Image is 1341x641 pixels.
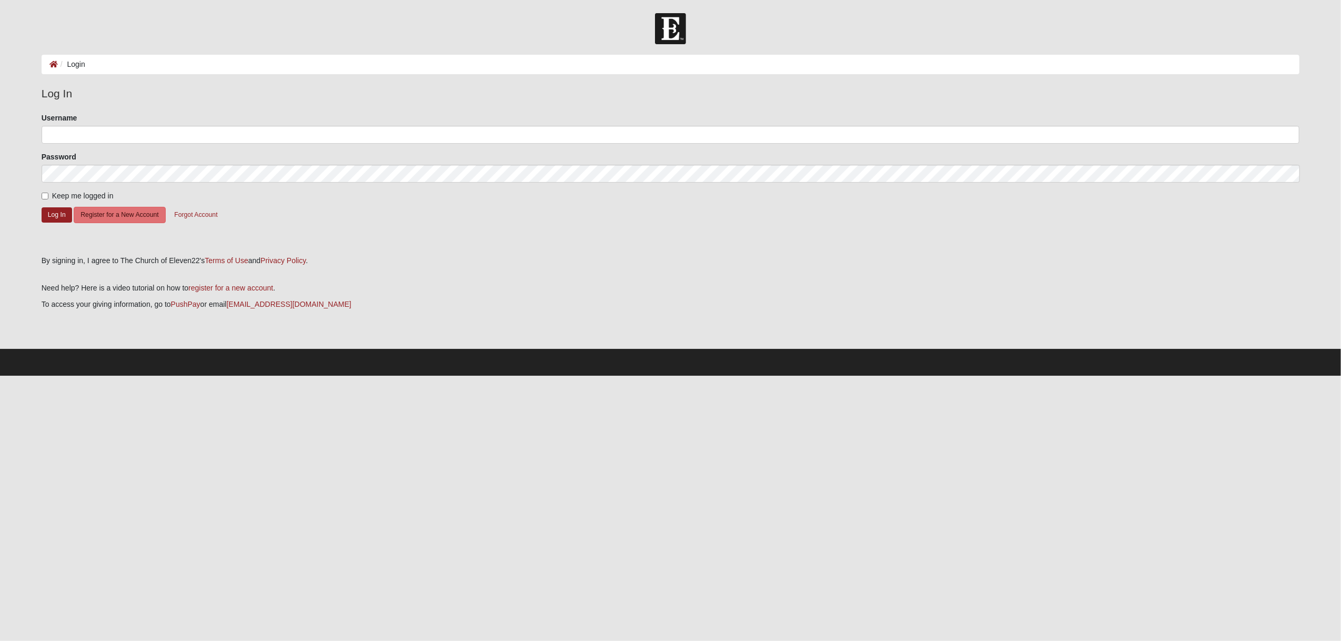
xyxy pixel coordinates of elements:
[188,284,273,292] a: register for a new account
[205,256,248,265] a: Terms of Use
[171,300,200,308] a: PushPay
[655,13,686,44] img: Church of Eleven22 Logo
[42,283,1300,294] p: Need help? Here is a video tutorial on how to .
[260,256,306,265] a: Privacy Policy
[42,207,72,223] button: Log In
[74,207,165,223] button: Register for a New Account
[42,255,1300,266] div: By signing in, I agree to The Church of Eleven22's and .
[42,152,76,162] label: Password
[58,59,85,70] li: Login
[167,207,224,223] button: Forgot Account
[42,85,1300,102] legend: Log In
[42,299,1300,310] p: To access your giving information, go to or email
[52,192,114,200] span: Keep me logged in
[42,113,77,123] label: Username
[42,193,48,199] input: Keep me logged in
[226,300,351,308] a: [EMAIL_ADDRESS][DOMAIN_NAME]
